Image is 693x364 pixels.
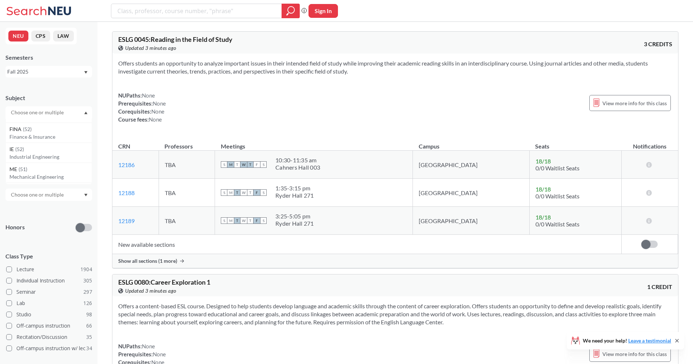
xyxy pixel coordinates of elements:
span: S [260,161,267,168]
span: ESLG 0045 : Reading in the Field of Study [118,35,232,43]
div: Fall 2025 [7,68,83,76]
span: S [221,189,227,196]
span: 98 [86,310,92,318]
span: S [260,217,267,224]
span: ESLG 0080 : Career Exploration 1 [118,278,210,286]
p: Industrial Engineering [9,153,92,161]
th: Professors [159,135,215,151]
span: IE [9,145,15,153]
svg: Dropdown arrow [84,71,88,74]
label: Lab [6,298,92,308]
span: M [227,217,234,224]
span: 18 / 18 [535,186,551,193]
span: W [240,189,247,196]
div: Dropdown arrowCHEM(69)Chemistry & Chemical BiologyLAW(68)LawMATH(68)MathematicsCAEP(59)Counseling... [5,106,92,119]
span: Show all sections (1 more) [118,258,177,264]
div: Dropdown arrow [5,189,92,201]
button: NEU [8,31,28,41]
span: M [227,161,234,168]
th: Notifications [621,135,678,151]
td: TBA [159,207,215,235]
span: Class Type [5,252,92,260]
p: Finance & Insurance [9,133,92,141]
span: None [142,343,155,349]
span: None [153,351,166,357]
span: S [221,217,227,224]
label: Recitation/Discussion [6,332,92,342]
div: Subject [5,94,92,102]
span: S [221,161,227,168]
a: Leave a testimonial [628,337,671,344]
span: 66 [86,322,92,330]
a: 12186 [118,161,135,168]
span: 305 [83,277,92,285]
td: [GEOGRAPHIC_DATA] [413,179,529,207]
section: Offers students an opportunity to analyze important issues in their intended field of study while... [118,59,672,75]
svg: Dropdown arrow [84,194,88,197]
span: 297 [83,288,92,296]
input: Choose one or multiple [7,108,68,117]
span: T [234,189,240,196]
a: 12189 [118,217,135,224]
button: CPS [31,31,50,41]
span: None [153,100,166,107]
div: Ryder Hall 271 [275,220,314,227]
span: We need your help! [583,338,671,343]
span: 1 CREDIT [647,283,672,291]
p: Honors [5,223,25,232]
div: 10:30 - 11:35 am [275,157,320,164]
button: LAW [53,31,74,41]
label: Off-campus instruction [6,321,92,331]
label: Seminar [6,287,92,297]
span: T [234,217,240,224]
label: Lecture [6,265,92,274]
a: 12188 [118,189,135,196]
span: ( 52 ) [15,146,24,152]
span: 0/0 Waitlist Seats [535,221,580,227]
input: Class, professor, course number, "phrase" [117,5,276,17]
span: View more info for this class [602,99,667,108]
span: T [247,217,254,224]
span: F [254,217,260,224]
span: None [142,92,155,99]
span: 18 / 18 [535,214,551,221]
span: M [227,189,234,196]
div: Semesters [5,54,92,62]
div: Cahners Hall 003 [275,164,320,171]
div: Show all sections (1 more) [112,254,678,268]
th: Seats [529,135,621,151]
div: 1:35 - 3:15 pm [275,185,314,192]
td: TBA [159,179,215,207]
div: CRN [118,142,130,150]
span: ME [9,165,19,173]
td: TBA [159,151,215,179]
svg: magnifying glass [286,6,295,16]
span: T [234,161,240,168]
span: F [254,161,260,168]
span: ( 52 ) [23,126,32,132]
div: Fall 2025Dropdown arrow [5,66,92,78]
span: 126 [83,299,92,307]
div: NUPaths: Prerequisites: Corequisites: Course fees: [118,91,166,123]
span: 3 CREDITS [644,40,672,48]
span: None [149,116,162,123]
span: ( 51 ) [19,166,27,172]
td: New available sections [112,235,621,254]
span: 1904 [80,265,92,273]
span: 0/0 Waitlist Seats [535,165,580,171]
input: Choose one or multiple [7,190,68,199]
span: F [254,189,260,196]
td: [GEOGRAPHIC_DATA] [413,207,529,235]
span: T [247,161,254,168]
label: Individual Instruction [6,276,92,285]
span: Updated 3 minutes ago [125,44,176,52]
div: 3:25 - 5:05 pm [275,213,314,220]
span: S [260,189,267,196]
th: Campus [413,135,529,151]
span: 0/0 Waitlist Seats [535,193,580,199]
span: None [151,108,164,115]
div: Ryder Hall 271 [275,192,314,199]
span: 35 [86,333,92,341]
p: Mechanical Engineering [9,173,92,181]
svg: Dropdown arrow [84,111,88,114]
